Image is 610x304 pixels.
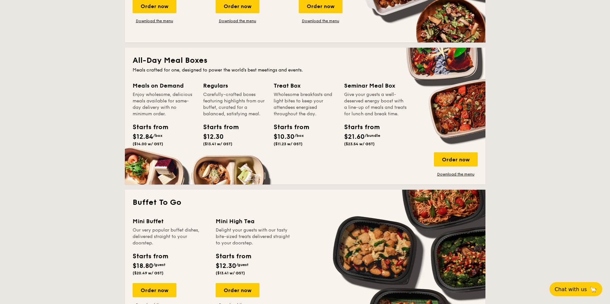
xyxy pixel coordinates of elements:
span: $10.30 [274,133,295,141]
a: Download the menu [299,18,343,24]
div: Meals crafted for one, designed to power the world's best meetings and events. [133,67,478,73]
div: Starts from [274,122,303,132]
div: Delight your guests with our tasty bite-sized treats delivered straight to your doorstep. [216,227,291,246]
span: ($11.23 w/ GST) [274,142,303,146]
span: $18.80 [133,262,153,270]
a: Download the menu [216,18,259,24]
div: Meals on Demand [133,81,195,90]
a: Download the menu [133,18,176,24]
h2: Buffet To Go [133,197,478,208]
h2: All-Day Meal Boxes [133,55,478,66]
div: Starts from [133,122,162,132]
span: $12.84 [133,133,153,141]
div: Regulars [203,81,266,90]
span: ($13.41 w/ GST) [216,271,245,275]
div: Seminar Meal Box [344,81,407,90]
span: /bundle [365,133,380,138]
div: Order now [133,283,176,297]
div: Starts from [344,122,373,132]
span: /guest [153,262,165,267]
div: Starts from [203,122,232,132]
div: Our very popular buffet dishes, delivered straight to your doorstep. [133,227,208,246]
div: Order now [434,152,478,166]
div: Wholesome breakfasts and light bites to keep your attendees energised throughout the day. [274,91,336,117]
span: ($23.54 w/ GST) [344,142,375,146]
div: Starts from [216,252,251,261]
div: Mini Buffet [133,217,208,226]
span: $12.30 [203,133,224,141]
button: Chat with us🦙 [549,282,602,296]
span: ($14.00 w/ GST) [133,142,163,146]
div: Give your guests a well-deserved energy boost with a line-up of meals and treats for lunch and br... [344,91,407,117]
span: ($20.49 w/ GST) [133,271,164,275]
span: Chat with us [555,286,587,292]
div: Treat Box [274,81,336,90]
span: /box [153,133,163,138]
span: $21.60 [344,133,365,141]
a: Download the menu [434,172,478,177]
div: Order now [216,283,259,297]
span: ($13.41 w/ GST) [203,142,232,146]
span: /guest [236,262,249,267]
div: Mini High Tea [216,217,291,226]
span: /box [295,133,304,138]
div: Carefully-crafted boxes featuring highlights from our buffet, curated for a balanced, satisfying ... [203,91,266,117]
div: Starts from [133,252,168,261]
div: Enjoy wholesome, delicious meals available for same-day delivery with no minimum order. [133,91,195,117]
span: $12.30 [216,262,236,270]
span: 🦙 [589,286,597,293]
